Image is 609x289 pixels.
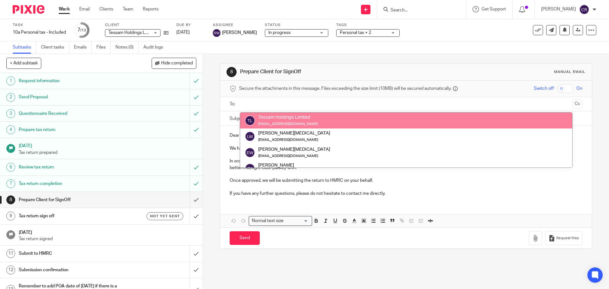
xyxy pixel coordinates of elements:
[74,41,92,54] a: Emails
[258,130,330,136] div: [PERSON_NAME][MEDICAL_DATA]
[258,146,330,152] div: [PERSON_NAME][MEDICAL_DATA]
[6,93,15,102] div: 2
[152,58,196,69] button: Hide completed
[258,154,318,158] small: [EMAIL_ADDRESS][DOMAIN_NAME]
[6,249,15,258] div: 11
[13,23,66,28] label: Task
[230,101,237,107] label: To:
[176,30,190,35] span: [DATE]
[79,6,90,12] a: Email
[19,236,196,242] p: Tax return signed
[19,141,196,149] h1: [DATE]
[545,231,582,245] button: Request files
[230,165,582,171] p: better-midnight-blue-paisley-shirt
[41,41,69,54] a: Client tasks
[573,99,582,109] button: Cc
[161,61,193,66] span: Hide completed
[77,26,86,34] div: 7
[19,211,128,221] h1: Tax return sign off
[59,6,70,12] a: Work
[13,41,36,54] a: Subtasks
[250,218,285,224] span: Normal text size
[19,125,128,135] h1: Prepare tax return
[245,163,255,174] img: svg%3E
[481,7,506,11] span: Get Support
[6,163,15,172] div: 6
[285,218,308,224] input: Search for option
[258,138,318,141] small: [EMAIL_ADDRESS][DOMAIN_NAME]
[19,109,128,118] h1: Questionnaire Received
[150,213,180,219] span: Not yet sent
[222,30,257,36] span: [PERSON_NAME]
[6,125,15,134] div: 4
[239,85,451,92] span: Secure the attachments in this message. Files exceeding the size limit (10MB) will be secured aut...
[19,249,128,258] h1: Submit to HMRC
[6,58,41,69] button: + Add subtask
[6,76,15,85] div: 1
[6,109,15,118] div: 3
[99,6,113,12] a: Clients
[143,6,159,12] a: Reports
[108,30,158,35] span: Tessam Holdings Limited
[556,236,579,241] span: Request files
[19,149,196,156] p: Tax return prepared
[105,23,168,28] label: Client
[6,212,15,220] div: 9
[230,231,260,245] input: Send
[245,131,255,141] img: svg%3E
[19,92,128,102] h1: Send Proposal
[115,41,139,54] a: Notes (0)
[143,41,168,54] a: Audit logs
[176,23,205,28] label: Due by
[19,195,128,205] h1: Prepare Client for SignOff
[541,6,576,12] p: [PERSON_NAME]
[340,30,371,35] span: Personal tax + 2
[230,115,246,122] label: Subject:
[19,76,128,86] h1: Request information
[230,177,582,184] p: Once approved, we will be submitting the return to HMRC on your behalf.
[96,41,111,54] a: Files
[534,85,554,92] span: Switch off
[249,216,312,226] div: Search for option
[245,148,255,158] img: svg%3E
[336,23,400,28] label: Tags
[390,8,447,13] input: Search
[213,23,257,28] label: Assignee
[19,228,196,236] h1: [DATE]
[6,179,15,188] div: 7
[245,115,255,126] img: svg%3E
[230,132,582,139] p: Dear [PERSON_NAME] ,
[230,158,582,164] p: In order to review the return you will need to use a passphrase which is:
[258,114,318,121] div: Tessam Holdings Limited
[6,195,15,204] div: 8
[80,29,86,32] small: /13
[13,29,66,36] div: 10a Personal tax - Included
[230,145,582,152] p: We have prepared, reviewed, and completed your personal tax return. This will now be issued for y...
[226,67,237,77] div: 8
[13,5,44,14] img: Pixie
[258,122,318,126] small: [EMAIL_ADDRESS][DOMAIN_NAME]
[123,6,133,12] a: Team
[19,162,128,172] h1: Review tax return
[213,29,220,37] img: svg%3E
[19,179,128,188] h1: Tax return completion
[230,190,582,197] p: If you have any further questions, please do not hesitate to contact me directly.
[240,69,420,75] h1: Prepare Client for SignOff
[6,266,15,274] div: 12
[258,162,347,168] div: [PERSON_NAME]
[579,4,589,15] img: svg%3E
[576,85,582,92] span: On
[19,265,128,275] h1: Submission confirmation
[554,69,586,75] div: Manual email
[268,30,291,35] span: In progress
[265,23,328,28] label: Status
